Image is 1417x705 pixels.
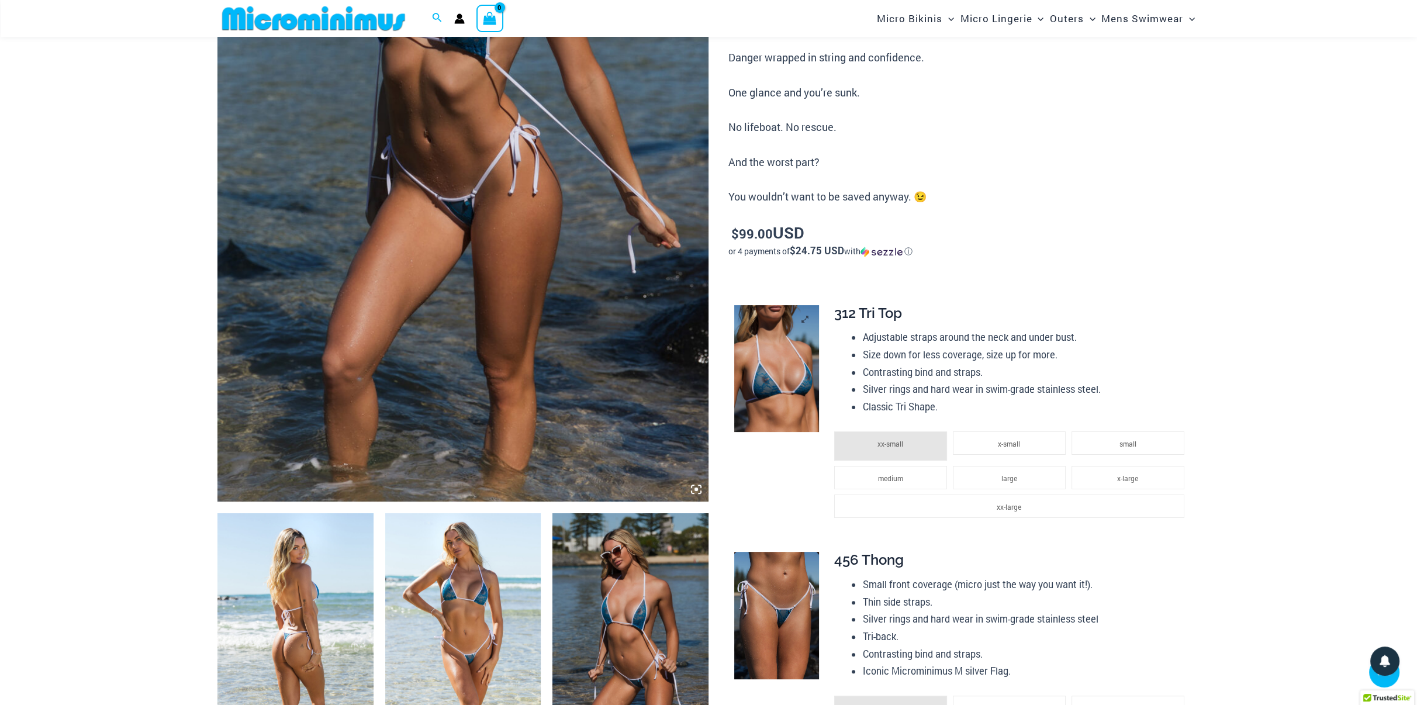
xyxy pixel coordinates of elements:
[874,4,957,33] a: Micro BikinisMenu ToggleMenu Toggle
[731,225,773,242] bdi: 99.00
[834,431,947,461] li: xx-small
[734,305,819,433] img: Waves Breaking Ocean 312 Top
[960,4,1032,33] span: Micro Lingerie
[834,466,947,489] li: medium
[1098,4,1198,33] a: Mens SwimwearMenu ToggleMenu Toggle
[877,4,942,33] span: Micro Bikinis
[1001,474,1017,483] span: large
[476,5,503,32] a: View Shopping Cart, empty
[734,552,819,679] img: Waves Breaking Ocean 456 Bottom
[834,495,1184,518] li: xx-large
[790,244,844,257] span: $24.75 USD
[862,346,1190,364] li: Size down for less coverage, size up for more.
[862,628,1190,645] li: Tri-back.
[1084,4,1095,33] span: Menu Toggle
[877,439,903,448] span: xx-small
[957,4,1046,33] a: Micro LingerieMenu ToggleMenu Toggle
[728,246,1200,257] div: or 4 payments of with
[731,225,739,242] span: $
[834,551,904,568] span: 456 Thong
[998,439,1020,448] span: x-small
[878,474,903,483] span: medium
[1047,4,1098,33] a: OutersMenu ToggleMenu Toggle
[872,2,1200,35] nav: Site Navigation
[860,247,903,257] img: Sezzle
[862,576,1190,593] li: Small front coverage (micro just the way you want it!).
[862,364,1190,381] li: Contrasting bind and straps.
[834,305,902,322] span: 312 Tri Top
[1183,4,1195,33] span: Menu Toggle
[1072,431,1184,455] li: small
[217,5,410,32] img: MM SHOP LOGO FLAT
[454,13,465,24] a: Account icon link
[862,329,1190,346] li: Adjustable straps around the neck and under bust.
[953,431,1066,455] li: x-small
[862,662,1190,680] li: Iconic Microminimus M silver Flag.
[997,502,1021,512] span: xx-large
[432,11,443,26] a: Search icon link
[862,381,1190,398] li: Silver rings and hard wear in swim-grade stainless steel.
[1117,474,1138,483] span: x-large
[862,645,1190,663] li: Contrasting bind and straps.
[953,466,1066,489] li: large
[1032,4,1043,33] span: Menu Toggle
[862,610,1190,628] li: Silver rings and hard wear in swim-grade stainless steel
[862,593,1190,611] li: Thin side straps.
[1072,466,1184,489] li: x-large
[862,398,1190,416] li: Classic Tri Shape.
[728,224,1200,243] p: USD
[1101,4,1183,33] span: Mens Swimwear
[1119,439,1136,448] span: small
[1050,4,1084,33] span: Outers
[728,246,1200,257] div: or 4 payments of$24.75 USDwithSezzle Click to learn more about Sezzle
[942,4,954,33] span: Menu Toggle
